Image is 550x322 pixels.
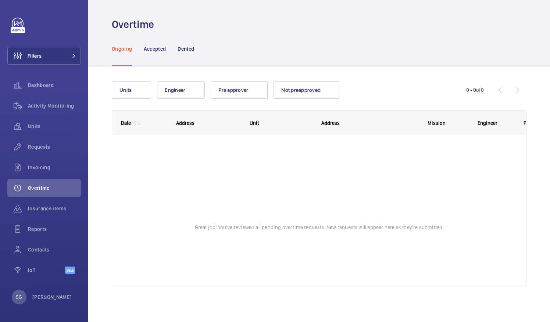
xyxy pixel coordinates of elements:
[211,81,268,99] button: Pre approver
[218,87,248,93] span: Pre approver
[28,102,81,109] span: Activity Monitoring
[144,45,166,53] p: Accepted
[28,225,81,233] span: Reports
[28,267,65,274] span: IoT
[28,52,42,59] span: Filters
[478,120,497,126] span: Engineer
[157,81,205,99] button: Engineer
[112,81,151,99] button: Units
[28,164,81,171] span: Invoicing
[28,143,81,151] span: Requests
[466,87,484,93] span: 0 - 0 0
[65,267,75,274] span: Beta
[28,246,81,253] span: Contacts
[121,120,131,126] div: Date
[165,87,185,93] span: Engineer
[250,120,259,126] span: Unit
[32,293,72,301] p: [PERSON_NAME]
[178,45,194,53] p: Denied
[28,184,81,192] span: Overtime
[16,293,22,301] p: SG
[28,123,81,130] span: Units
[28,82,81,89] span: Dashboard
[476,87,481,93] span: of
[112,18,158,31] h1: Overtime
[281,87,321,93] span: Not preapproved
[28,205,81,212] span: Insurance items
[112,45,132,53] p: Ongoing
[274,81,340,99] button: Not preapproved
[428,120,446,126] span: Mission
[321,120,340,126] span: Address
[119,87,132,93] span: Units
[7,47,81,65] button: Filters
[176,120,194,126] span: Address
